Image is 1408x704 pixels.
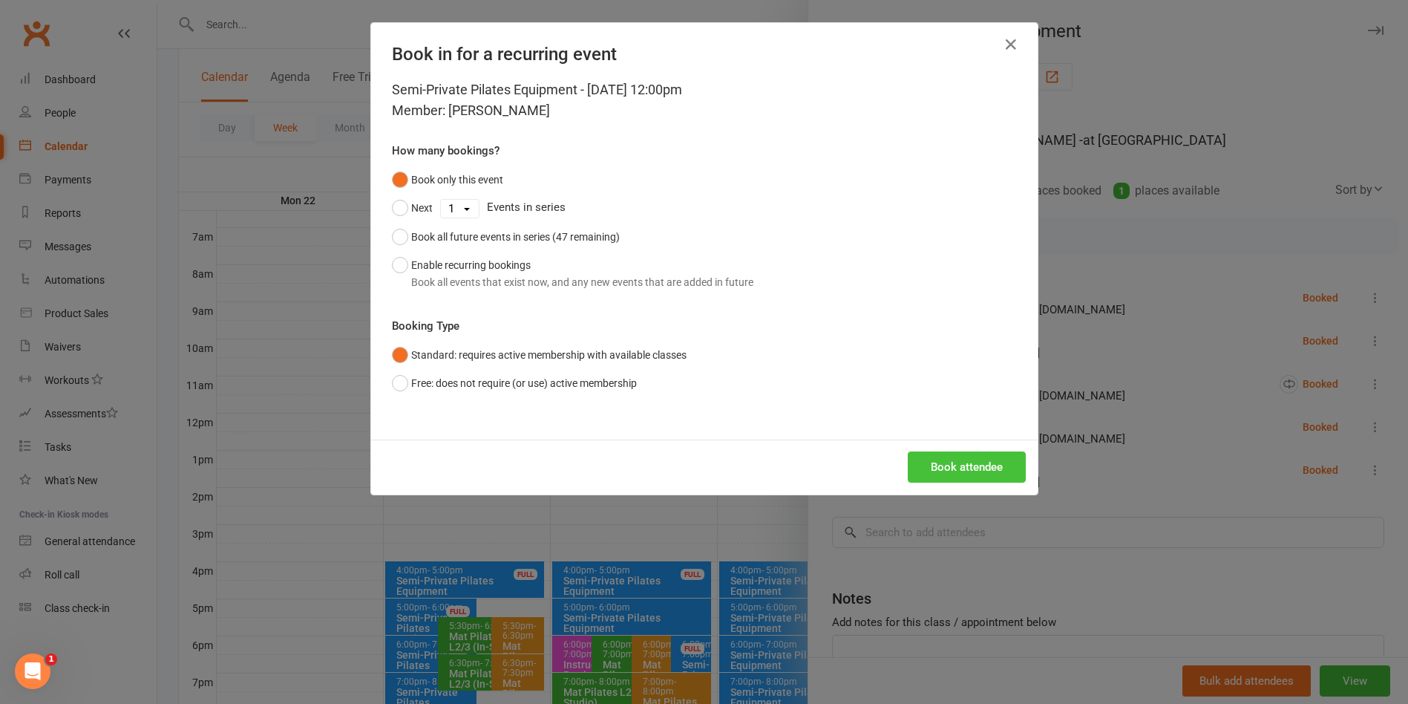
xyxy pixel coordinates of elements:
button: Standard: requires active membership with available classes [392,341,687,369]
button: Book only this event [392,166,503,194]
button: Free: does not require (or use) active membership [392,369,637,397]
div: Events in series [392,194,1017,222]
iframe: Intercom live chat [15,654,50,689]
button: Enable recurring bookingsBook all events that exist now, and any new events that are added in future [392,251,753,296]
label: Booking Type [392,317,459,335]
h4: Book in for a recurring event [392,44,1017,65]
button: Book all future events in series (47 remaining) [392,223,620,251]
button: Next [392,194,433,222]
div: Book all events that exist now, and any new events that are added in future [411,274,753,290]
button: Book attendee [908,452,1026,483]
div: Semi-Private Pilates Equipment - [DATE] 12:00pm Member: [PERSON_NAME] [392,79,1017,121]
button: Close [999,33,1023,56]
div: Book all future events in series (47 remaining) [411,229,620,245]
span: 1 [45,654,57,665]
label: How many bookings? [392,142,500,160]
